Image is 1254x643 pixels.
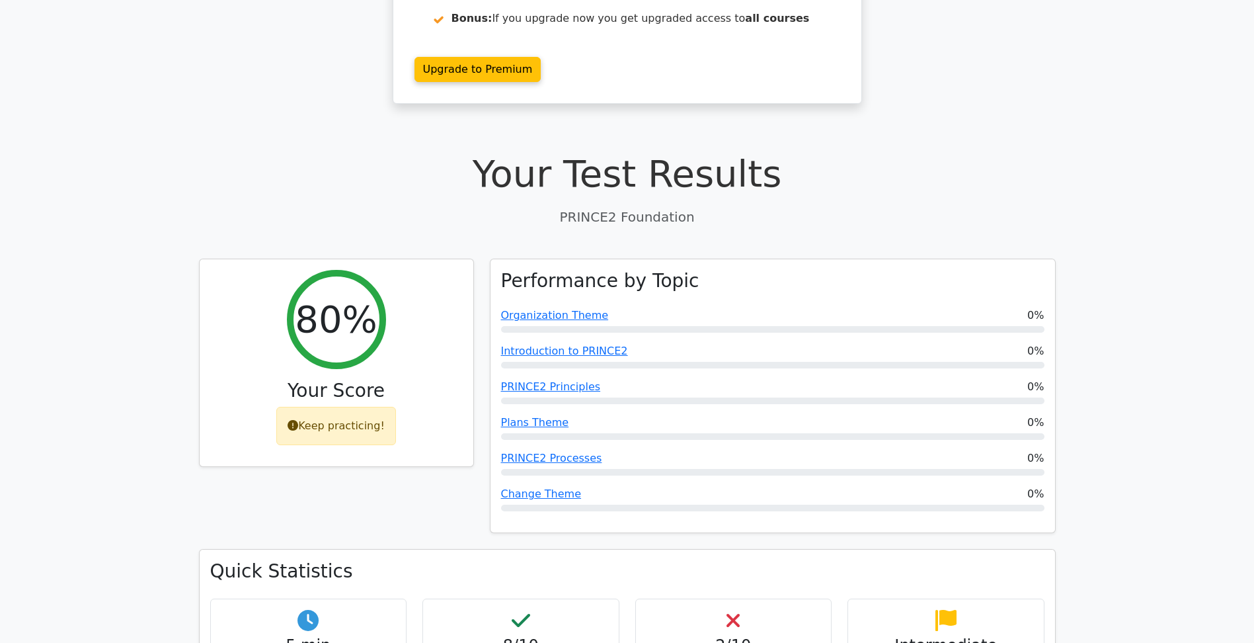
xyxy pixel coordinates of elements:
[414,57,541,82] a: Upgrade to Premium
[501,452,602,464] a: PRINCE2 Processes
[1027,486,1044,502] span: 0%
[210,560,1044,583] h3: Quick Statistics
[501,380,601,393] a: PRINCE2 Principles
[199,151,1056,196] h1: Your Test Results
[1027,343,1044,359] span: 0%
[1027,379,1044,395] span: 0%
[210,380,463,402] h3: Your Score
[501,345,628,357] a: Introduction to PRINCE2
[1027,415,1044,431] span: 0%
[295,297,377,341] h2: 80%
[1027,450,1044,466] span: 0%
[501,488,582,500] a: Change Theme
[276,407,396,445] div: Keep practicing!
[199,207,1056,227] p: PRINCE2 Foundation
[1027,308,1044,323] span: 0%
[501,309,609,321] a: Organization Theme
[501,416,569,429] a: Plans Theme
[501,270,699,292] h3: Performance by Topic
